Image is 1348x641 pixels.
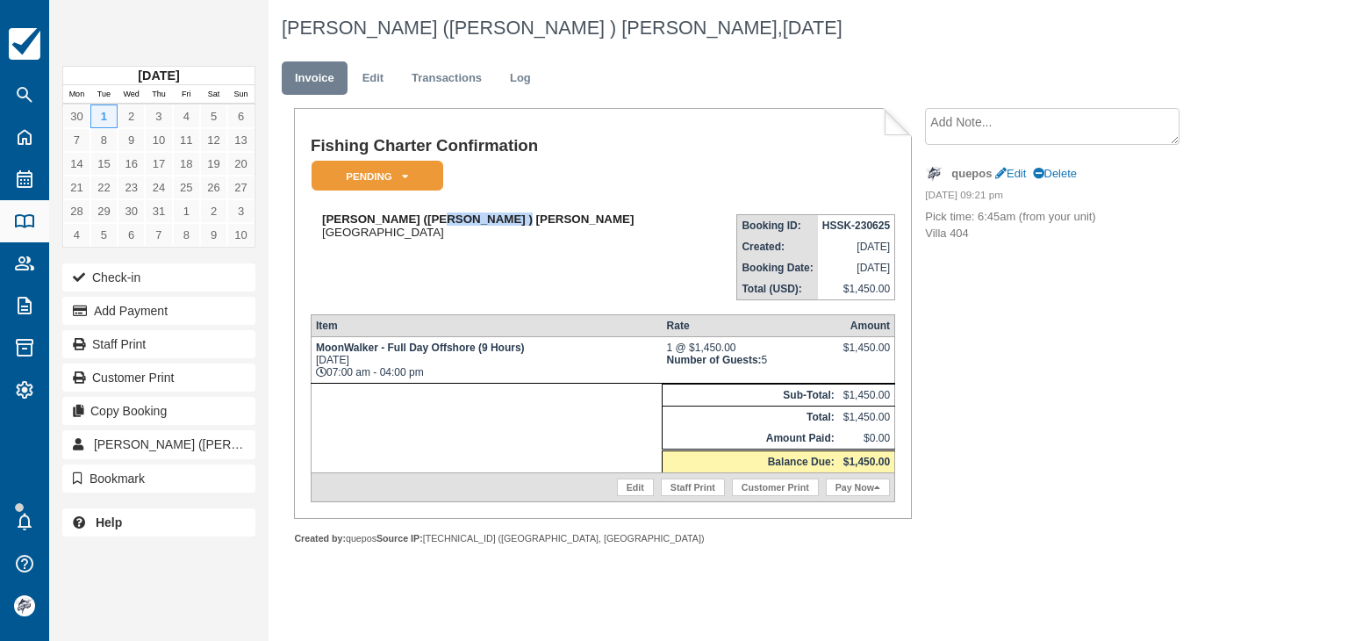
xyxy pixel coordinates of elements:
[826,479,890,496] a: Pay Now
[62,330,255,358] a: Staff Print
[818,257,895,278] td: [DATE]
[173,85,200,104] th: Fri
[138,68,179,83] strong: [DATE]
[173,199,200,223] a: 1
[118,128,145,152] a: 9
[90,199,118,223] a: 29
[843,456,890,468] strong: $1,450.00
[783,17,842,39] span: [DATE]
[145,199,172,223] a: 31
[62,263,255,292] button: Check-in
[173,128,200,152] a: 11
[661,479,725,496] a: Staff Print
[200,128,227,152] a: 12
[311,137,703,155] h1: Fishing Charter Confirmation
[818,236,895,257] td: [DATE]
[62,364,255,392] a: Customer Print
[1033,167,1077,180] a: Delete
[62,430,255,458] a: [PERSON_NAME] ([PERSON_NAME] ) [PERSON_NAME]
[200,176,227,199] a: 26
[818,278,895,300] td: $1,450.00
[94,437,415,451] span: [PERSON_NAME] ([PERSON_NAME] ) [PERSON_NAME]
[227,199,255,223] a: 3
[312,161,443,191] em: Pending
[96,515,122,529] b: Help
[843,342,890,368] div: $1,450.00
[839,315,895,337] th: Amount
[118,223,145,247] a: 6
[63,128,90,152] a: 7
[118,104,145,128] a: 2
[90,85,118,104] th: Tue
[200,199,227,223] a: 2
[311,212,703,239] div: [GEOGRAPHIC_DATA]
[90,176,118,199] a: 22
[63,85,90,104] th: Mon
[62,297,255,325] button: Add Payment
[839,407,895,429] td: $1,450.00
[663,407,839,429] th: Total:
[145,223,172,247] a: 7
[617,479,654,496] a: Edit
[667,354,762,366] strong: Number of Guests
[316,342,525,354] strong: MoonWalker - Full Day Offshore (9 Hours)
[63,176,90,199] a: 21
[63,199,90,223] a: 28
[200,85,227,104] th: Sat
[227,152,255,176] a: 20
[62,508,255,537] a: Help
[118,199,145,223] a: 30
[737,278,818,300] th: Total (USD):
[995,167,1026,180] a: Edit
[311,315,662,337] th: Item
[663,428,839,450] th: Amount Paid:
[822,220,890,232] strong: HSSK-230625
[62,465,255,493] button: Bookmark
[282,61,348,96] a: Invoice
[63,104,90,128] a: 30
[200,152,227,176] a: 19
[737,236,818,257] th: Created:
[173,176,200,199] a: 25
[925,209,1221,241] p: Pick time: 6:45am (from your unit) Villa 404
[173,223,200,247] a: 8
[227,104,255,128] a: 6
[294,532,911,545] div: quepos [TECHNICAL_ID] ([GEOGRAPHIC_DATA], [GEOGRAPHIC_DATA])
[951,167,992,180] strong: quepos
[497,61,544,96] a: Log
[200,223,227,247] a: 9
[227,128,255,152] a: 13
[62,397,255,425] button: Copy Booking
[173,104,200,128] a: 4
[663,385,839,407] th: Sub-Total:
[145,152,172,176] a: 17
[227,223,255,247] a: 10
[227,85,255,104] th: Sun
[311,160,437,192] a: Pending
[732,479,819,496] a: Customer Print
[118,176,145,199] a: 23
[173,152,200,176] a: 18
[294,533,346,544] strong: Created by:
[663,315,839,337] th: Rate
[90,223,118,247] a: 5
[311,337,662,384] td: [DATE] 07:00 am - 04:00 pm
[63,152,90,176] a: 14
[90,128,118,152] a: 8
[839,428,895,450] td: $0.00
[282,18,1230,39] h1: [PERSON_NAME] ([PERSON_NAME] ) [PERSON_NAME],
[118,152,145,176] a: 16
[737,257,818,278] th: Booking Date:
[145,104,172,128] a: 3
[398,61,495,96] a: Transactions
[322,212,634,226] strong: [PERSON_NAME] ([PERSON_NAME] ) [PERSON_NAME]
[376,533,423,544] strong: Source IP:
[200,104,227,128] a: 5
[145,128,172,152] a: 10
[145,85,172,104] th: Thu
[14,595,35,616] img: avatar
[737,215,818,237] th: Booking ID:
[839,385,895,407] td: $1,450.00
[663,337,839,384] td: 1 @ $1,450.00 5
[145,176,172,199] a: 24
